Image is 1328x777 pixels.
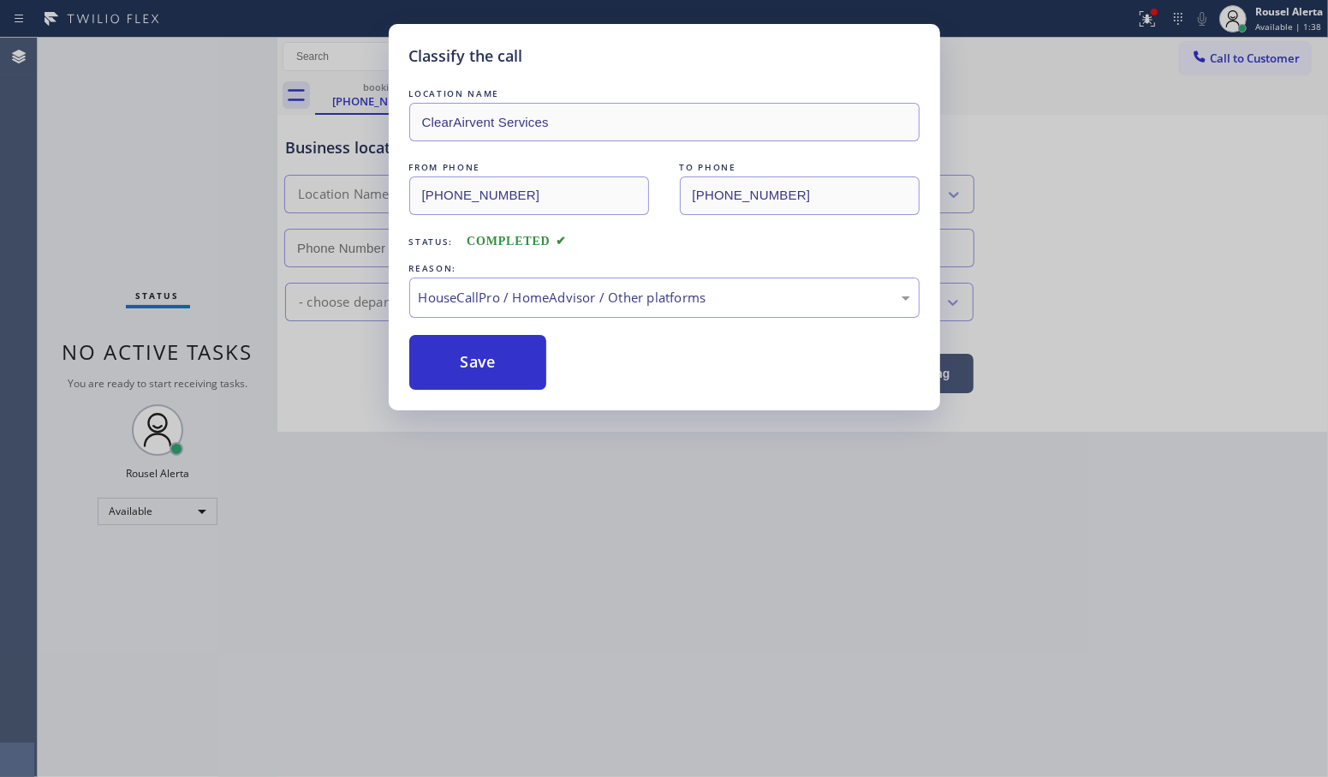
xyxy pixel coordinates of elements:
[409,85,920,103] div: LOCATION NAME
[409,45,523,68] h5: Classify the call
[467,235,566,248] span: COMPLETED
[409,335,547,390] button: Save
[409,158,649,176] div: FROM PHONE
[680,176,920,215] input: To phone
[419,288,910,308] div: HouseCallPro / HomeAdvisor / Other platforms
[409,176,649,215] input: From phone
[409,236,454,248] span: Status:
[680,158,920,176] div: TO PHONE
[409,260,920,278] div: REASON:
